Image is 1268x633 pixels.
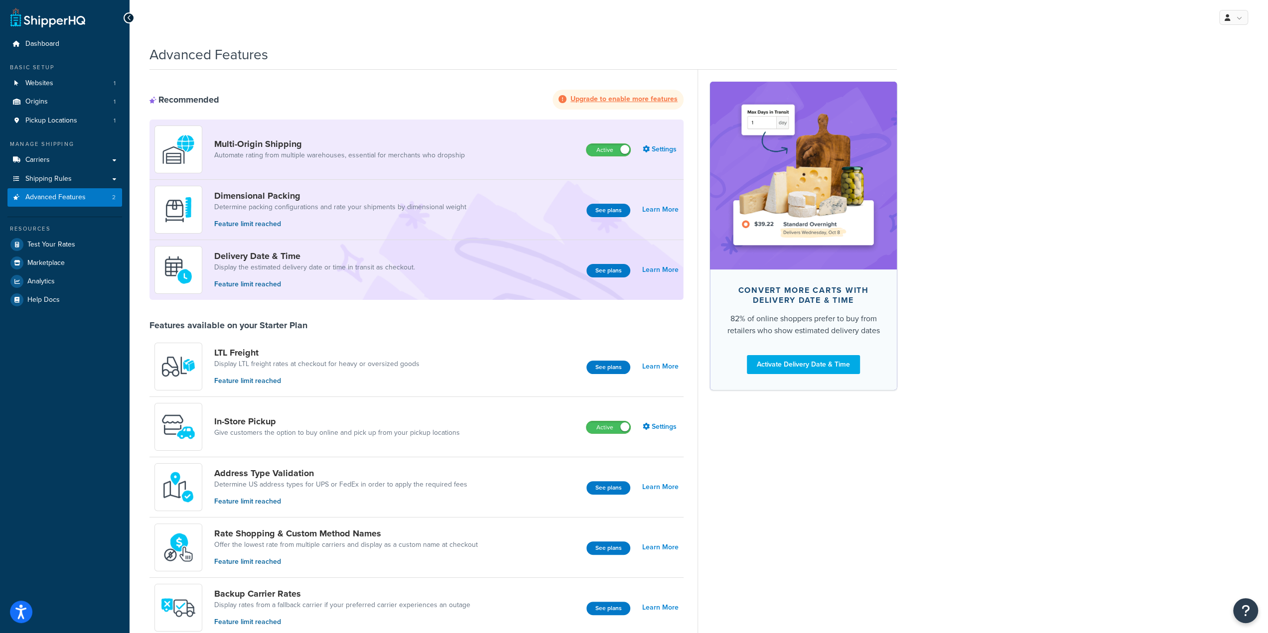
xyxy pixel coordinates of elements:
li: Websites [7,74,122,93]
a: Advanced Features2 [7,188,122,207]
a: Determine US address types for UPS or FedEx in order to apply the required fees [214,480,467,490]
h1: Advanced Features [149,45,268,64]
a: Determine packing configurations and rate your shipments by dimensional weight [214,202,466,212]
a: Give customers the option to buy online and pick up from your pickup locations [214,428,460,438]
img: feature-image-ddt-36eae7f7280da8017bfb280eaccd9c446f90b1fe08728e4019434db127062ab4.png [725,97,882,254]
div: Recommended [149,94,219,105]
a: Analytics [7,272,122,290]
span: Dashboard [25,40,59,48]
p: Feature limit reached [214,617,470,628]
a: Activate Delivery Date & Time [747,355,860,374]
img: WatD5o0RtDAAAAAElFTkSuQmCC [161,132,196,167]
button: See plans [586,204,630,217]
span: Help Docs [27,296,60,304]
a: In-Store Pickup [214,416,460,427]
button: See plans [586,361,630,374]
span: Advanced Features [25,193,86,202]
p: Feature limit reached [214,279,415,290]
a: Pickup Locations1 [7,112,122,130]
a: Help Docs [7,291,122,309]
img: kIG8fy0lQAAAABJRU5ErkJggg== [161,470,196,505]
img: y79ZsPf0fXUFUhFXDzUgf+ktZg5F2+ohG75+v3d2s1D9TjoU8PiyCIluIjV41seZevKCRuEjTPPOKHJsQcmKCXGdfprl3L4q7... [161,349,196,384]
a: Address Type Validation [214,468,467,479]
p: Feature limit reached [214,219,466,230]
span: Shipping Rules [25,175,72,183]
div: Manage Shipping [7,140,122,148]
a: Offer the lowest rate from multiple carriers and display as a custom name at checkout [214,540,478,550]
p: Feature limit reached [214,496,467,507]
img: icon-duo-feat-rate-shopping-ecdd8bed.png [161,530,196,565]
a: Marketplace [7,254,122,272]
label: Active [586,144,630,156]
a: Display LTL freight rates at checkout for heavy or oversized goods [214,359,420,369]
a: Settings [643,142,679,156]
img: icon-duo-feat-backup-carrier-4420b188.png [161,590,196,625]
button: See plans [586,541,630,555]
a: Carriers [7,151,122,169]
a: Shipping Rules [7,170,122,188]
span: Origins [25,98,48,106]
span: 1 [114,117,116,125]
a: Origins1 [7,93,122,111]
a: Display the estimated delivery date or time in transit as checkout. [214,262,415,272]
div: Resources [7,225,122,233]
button: See plans [586,602,630,615]
a: Display rates from a fallback carrier if your preferred carrier experiences an outage [214,600,470,610]
a: Dashboard [7,35,122,53]
span: Test Your Rates [27,241,75,249]
div: Convert more carts with delivery date & time [726,285,881,305]
a: Delivery Date & Time [214,251,415,261]
button: See plans [586,481,630,495]
div: Basic Setup [7,63,122,72]
label: Active [586,421,630,433]
a: Learn More [642,540,679,554]
a: LTL Freight [214,347,420,358]
span: Carriers [25,156,50,164]
img: gfkeb5ejjkALwAAAABJRU5ErkJggg== [161,253,196,287]
div: 82% of online shoppers prefer to buy from retailers who show estimated delivery dates [726,313,881,337]
span: Pickup Locations [25,117,77,125]
p: Feature limit reached [214,376,420,386]
a: Learn More [642,360,679,374]
a: Automate rating from multiple warehouses, essential for merchants who dropship [214,150,465,160]
a: Websites1 [7,74,122,93]
a: Backup Carrier Rates [214,588,470,599]
li: Advanced Features [7,188,122,207]
span: Websites [25,79,53,88]
span: 1 [114,98,116,106]
li: Origins [7,93,122,111]
a: Settings [643,420,679,434]
p: Feature limit reached [214,556,478,567]
a: Multi-Origin Shipping [214,138,465,149]
a: Learn More [642,601,679,615]
a: Learn More [642,203,679,217]
a: Test Your Rates [7,236,122,253]
span: Analytics [27,277,55,286]
strong: Upgrade to enable more features [570,94,678,104]
a: Dimensional Packing [214,190,466,201]
a: Rate Shopping & Custom Method Names [214,528,478,539]
span: 2 [112,193,116,202]
button: Open Resource Center [1233,598,1258,623]
a: Learn More [642,263,679,277]
img: wfgcfpwTIucLEAAAAASUVORK5CYII= [161,409,196,444]
div: Features available on your Starter Plan [149,320,307,331]
a: Learn More [642,480,679,494]
span: Marketplace [27,259,65,267]
span: 1 [114,79,116,88]
img: DTVBYsAAAAAASUVORK5CYII= [161,192,196,227]
li: Pickup Locations [7,112,122,130]
button: See plans [586,264,630,277]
